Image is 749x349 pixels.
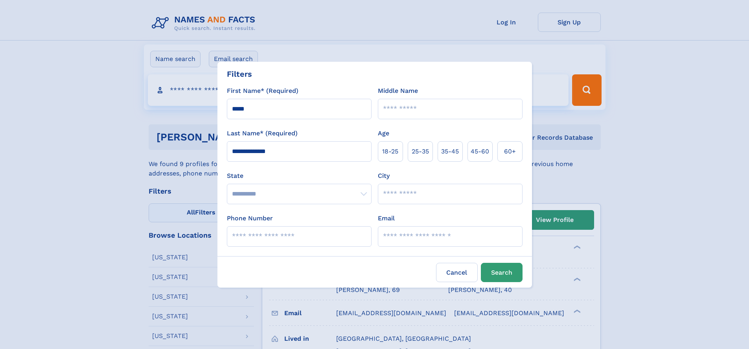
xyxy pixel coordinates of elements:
[441,147,459,156] span: 35‑45
[378,214,395,223] label: Email
[378,171,390,181] label: City
[504,147,516,156] span: 60+
[382,147,398,156] span: 18‑25
[227,171,372,181] label: State
[227,86,298,96] label: First Name* (Required)
[227,68,252,80] div: Filters
[227,214,273,223] label: Phone Number
[227,129,298,138] label: Last Name* (Required)
[471,147,489,156] span: 45‑60
[378,129,389,138] label: Age
[436,263,478,282] label: Cancel
[412,147,429,156] span: 25‑35
[378,86,418,96] label: Middle Name
[481,263,523,282] button: Search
